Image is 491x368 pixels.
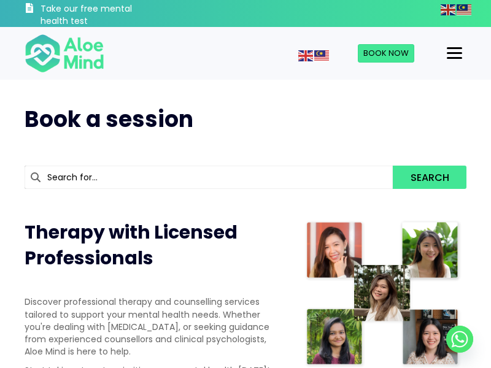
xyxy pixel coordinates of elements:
[314,50,329,61] img: ms
[25,33,104,74] img: Aloe mind Logo
[457,2,473,15] a: Malay
[298,50,313,61] img: en
[441,4,455,15] img: en
[441,2,457,15] a: English
[25,296,280,358] p: Discover professional therapy and counselling services tailored to support your mental health nee...
[298,48,314,61] a: English
[393,166,466,189] button: Search
[314,48,330,61] a: Malay
[41,3,157,27] h3: Take our free mental health test
[358,44,414,63] a: Book Now
[25,104,193,135] span: Book a session
[446,326,473,353] a: Whatsapp
[25,166,393,189] input: Search for...
[25,219,238,271] span: Therapy with Licensed Professionals
[25,3,157,27] a: Take our free mental health test
[363,47,409,59] span: Book Now
[442,43,467,64] button: Menu
[457,4,471,15] img: ms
